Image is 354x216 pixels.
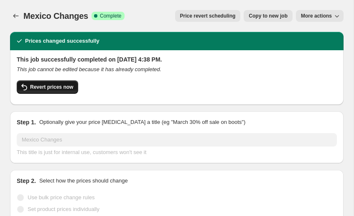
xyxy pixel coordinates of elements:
[30,84,73,90] span: Revert prices now
[244,10,293,22] button: Copy to new job
[17,55,337,64] h2: This job successfully completed on [DATE] 4:38 PM.
[17,149,146,155] span: This title is just for internal use, customers won't see it
[25,37,99,45] h2: Prices changed successfully
[28,194,94,201] span: Use bulk price change rules
[10,10,22,22] button: Price change jobs
[249,13,288,19] span: Copy to new job
[175,10,241,22] button: Price revert scheduling
[301,13,332,19] span: More actions
[28,206,99,212] span: Set product prices individually
[17,177,36,185] h2: Step 2.
[17,118,36,126] h2: Step 1.
[100,13,121,19] span: Complete
[17,66,161,72] i: This job cannot be edited because it has already completed.
[17,133,337,147] input: 30% off holiday sale
[17,80,78,94] button: Revert prices now
[296,10,344,22] button: More actions
[23,11,88,21] span: Mexico Changes
[39,177,128,185] p: Select how the prices should change
[180,13,236,19] span: Price revert scheduling
[39,118,245,126] p: Optionally give your price [MEDICAL_DATA] a title (eg "March 30% off sale on boots")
